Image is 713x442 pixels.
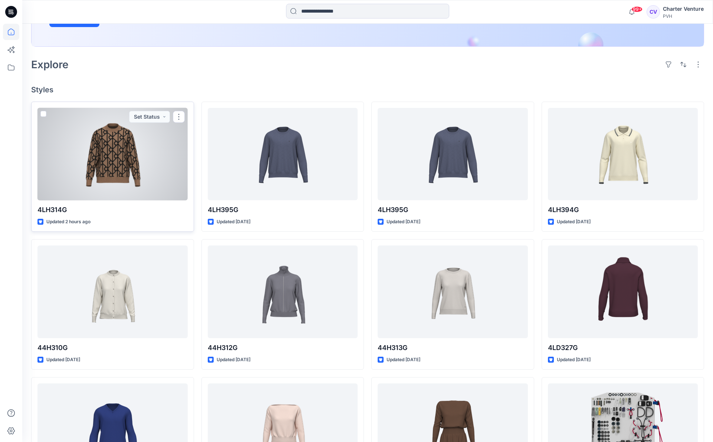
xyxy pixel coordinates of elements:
[387,356,420,364] p: Updated [DATE]
[37,108,188,200] a: 4LH314G
[37,205,188,215] p: 4LH314G
[217,356,250,364] p: Updated [DATE]
[378,343,528,353] p: 44H313G
[378,205,528,215] p: 4LH395G
[631,6,643,12] span: 99+
[663,13,704,19] div: PVH
[548,205,698,215] p: 4LH394G
[37,343,188,353] p: 44H310G
[46,356,80,364] p: Updated [DATE]
[663,4,704,13] div: Charter Venture
[31,85,704,94] h4: Styles
[387,218,420,226] p: Updated [DATE]
[378,245,528,338] a: 44H313G
[378,108,528,200] a: 4LH395G
[548,343,698,353] p: 4LD327G
[208,245,358,338] a: 44H312G
[217,218,250,226] p: Updated [DATE]
[548,108,698,200] a: 4LH394G
[548,245,698,338] a: 4LD327G
[647,5,660,19] div: CV
[46,218,91,226] p: Updated 2 hours ago
[208,205,358,215] p: 4LH395G
[37,245,188,338] a: 44H310G
[208,108,358,200] a: 4LH395G
[557,356,591,364] p: Updated [DATE]
[31,59,69,70] h2: Explore
[208,343,358,353] p: 44H312G
[557,218,591,226] p: Updated [DATE]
